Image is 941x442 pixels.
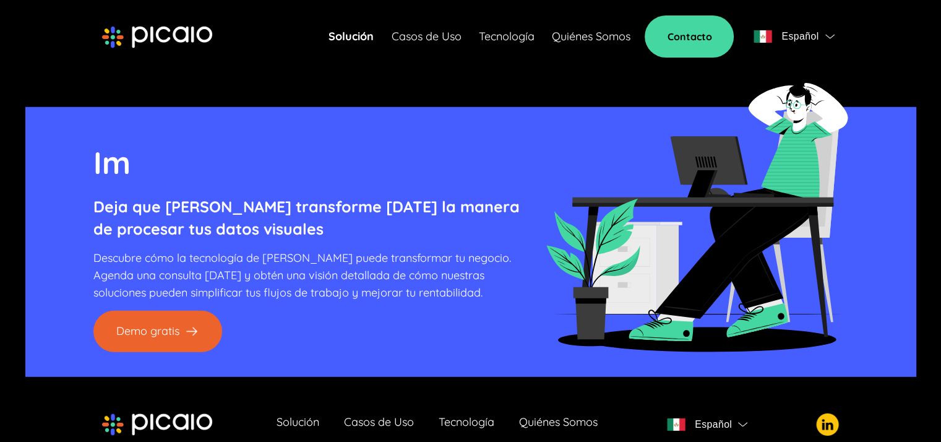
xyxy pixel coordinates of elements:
img: flag [738,422,747,427]
a: Solución [329,28,374,45]
img: picaio-socal-logo [816,414,839,436]
img: flag [754,30,772,43]
a: Casos de Uso [344,416,414,433]
a: Contacto [645,15,734,58]
img: cta-desktop-img [545,64,848,352]
a: Tecnología [478,28,534,45]
span: Español [781,28,819,45]
a: Casos de Uso [391,28,461,45]
a: Solución [277,416,319,433]
img: flag [825,34,835,39]
button: flagEspañolflag [749,24,839,49]
img: arrow-right [184,324,199,339]
img: flag [667,418,685,431]
img: picaio-logo [102,414,212,436]
a: Quiénes Somos [519,416,598,433]
a: Quiénes Somos [551,28,630,45]
span: Español [695,416,732,433]
a: Tecnología [439,416,494,433]
span: Im [93,143,131,182]
img: picaio-logo [102,26,212,48]
p: Deja que [PERSON_NAME] transforme [DATE] la manera de procesar tus datos visuales [93,196,520,240]
a: Demo gratis [93,311,222,352]
p: Descubre cómo la tecnología de [PERSON_NAME] puede transformar tu negocio. Agenda una consulta [D... [93,249,520,301]
button: flagEspañolflag [662,412,752,437]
